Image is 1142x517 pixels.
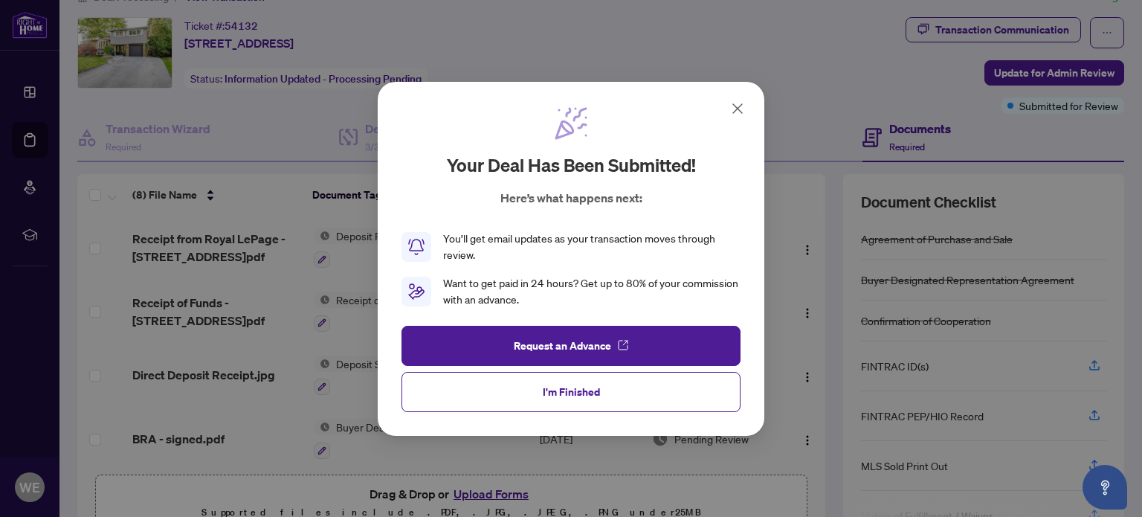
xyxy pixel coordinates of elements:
button: Request an Advance [401,325,741,365]
span: I'm Finished [543,379,600,403]
div: You’ll get email updates as your transaction moves through review. [443,231,741,263]
p: Here’s what happens next: [500,189,642,207]
div: Want to get paid in 24 hours? Get up to 80% of your commission with an advance. [443,275,741,308]
button: I'm Finished [401,371,741,411]
span: Request an Advance [514,333,611,357]
button: Open asap [1083,465,1127,510]
h2: Your deal has been submitted! [447,153,696,177]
